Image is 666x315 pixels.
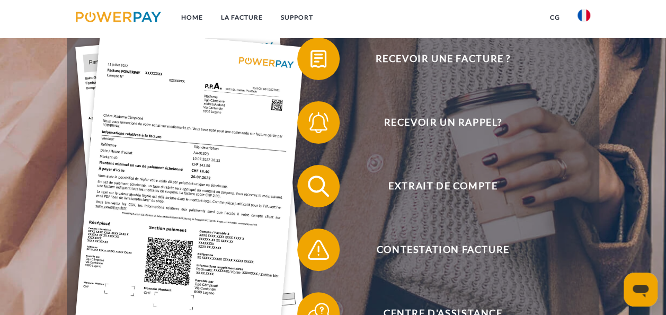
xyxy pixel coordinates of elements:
span: Extrait de compte [313,165,573,207]
a: Support [272,8,322,27]
img: qb_bell.svg [305,109,332,136]
img: qb_bill.svg [305,46,332,72]
a: Home [172,8,212,27]
span: Recevoir une facture ? [313,38,573,80]
a: CG [540,8,569,27]
button: Contestation Facture [297,229,573,271]
button: Recevoir un rappel? [297,101,573,144]
span: Recevoir un rappel? [313,101,573,144]
img: qb_search.svg [305,173,332,199]
img: fr [578,9,590,22]
img: qb_warning.svg [305,237,332,263]
img: logo-powerpay.svg [76,12,161,22]
button: Extrait de compte [297,165,573,207]
span: Contestation Facture [313,229,573,271]
button: Recevoir une facture ? [297,38,573,80]
a: LA FACTURE [212,8,272,27]
iframe: Bouton de lancement de la fenêtre de messagerie [624,273,658,307]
